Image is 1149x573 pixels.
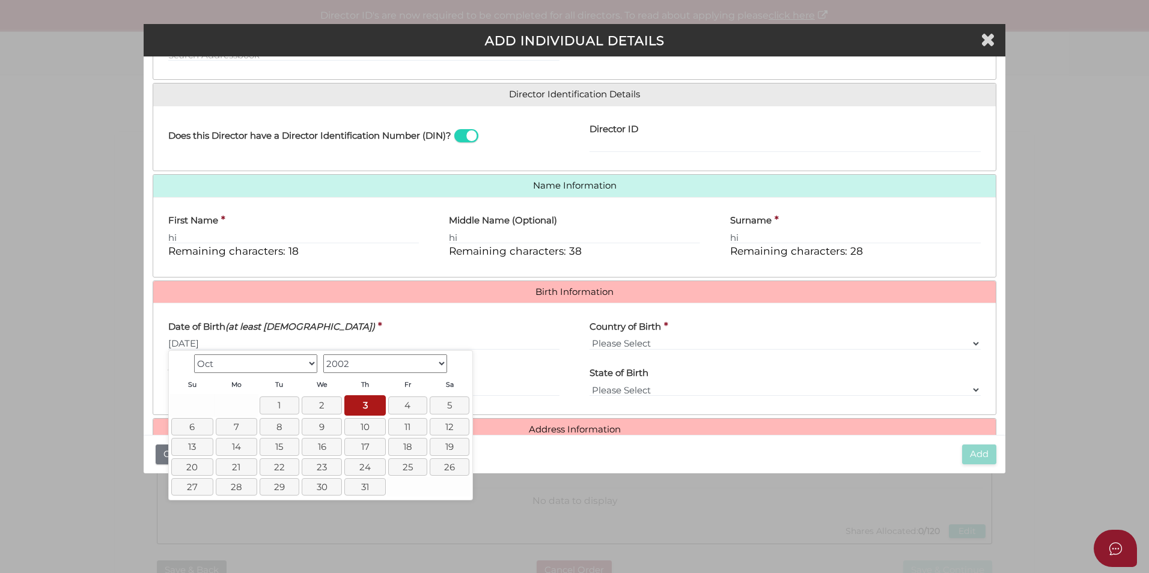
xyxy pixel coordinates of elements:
h4: Country of Birth [590,322,661,332]
span: Monday [231,381,242,389]
h4: Date of Birth [168,322,375,332]
a: 3 [344,395,386,415]
a: 16 [302,438,342,455]
a: Address Information [162,425,987,435]
a: 18 [388,438,427,455]
h4: State of Birth [590,368,648,378]
a: 1 [260,396,300,414]
a: 27 [171,478,213,496]
a: 25 [388,458,427,476]
h4: Middle Name (Optional) [449,216,557,226]
a: 5 [430,396,470,414]
button: Open asap [1094,530,1137,567]
button: Close [156,444,195,464]
span: Thursday [361,381,369,389]
span: Sunday [188,381,197,389]
a: 10 [344,418,386,435]
span: Friday [404,381,411,389]
a: 8 [260,418,300,435]
a: 23 [302,458,342,476]
a: 2 [302,396,342,414]
a: 12 [430,418,470,435]
button: Add [962,444,996,464]
a: 6 [171,418,213,435]
span: Tuesday [275,381,283,389]
select: v [590,337,981,350]
a: 4 [388,396,427,414]
span: Saturday [446,381,454,389]
span: Remaining characters: 18 [168,244,299,257]
span: Wednesday [317,381,328,389]
h4: Surname [730,216,772,226]
a: 29 [260,478,300,496]
a: 30 [302,478,342,496]
a: 9 [302,418,342,435]
a: 14 [216,438,257,455]
input: dd/mm/yyyy [168,337,559,350]
a: Next [450,353,469,372]
a: 13 [171,438,213,455]
span: Remaining characters: 38 [449,244,582,257]
i: (at least [DEMOGRAPHIC_DATA]) [225,321,375,332]
a: 24 [344,458,386,476]
a: 21 [216,458,257,476]
a: 31 [344,478,386,496]
a: 17 [344,438,386,455]
h4: First Name [168,216,218,226]
a: 11 [388,418,427,435]
span: Remaining characters: 28 [730,244,863,257]
a: 15 [260,438,300,455]
a: 28 [216,478,257,496]
a: 19 [430,438,470,455]
a: 7 [216,418,257,435]
a: 26 [430,458,470,476]
a: 20 [171,458,213,476]
a: Prev [171,353,190,372]
a: Birth Information [162,287,987,297]
a: 22 [260,458,300,476]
